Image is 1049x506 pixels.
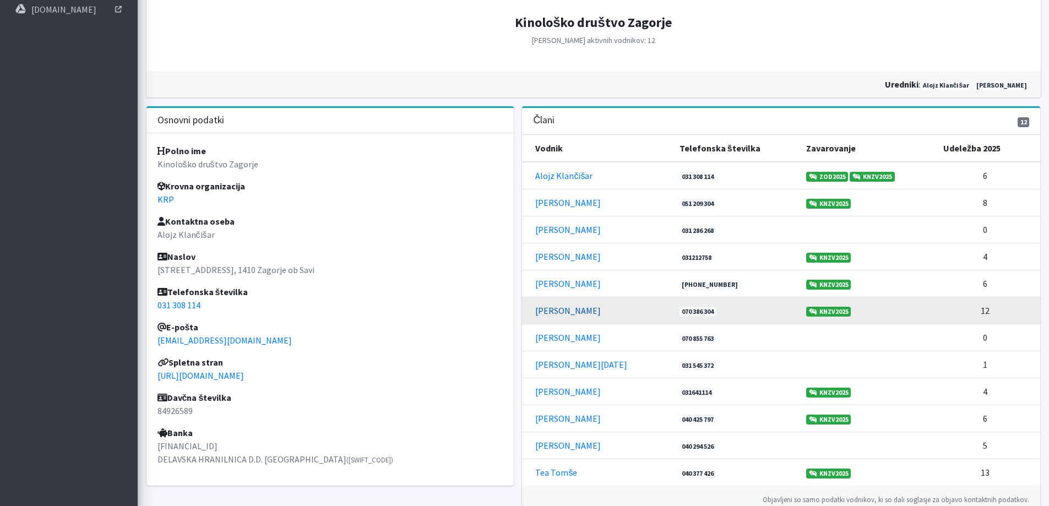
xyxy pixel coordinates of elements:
td: 6 [937,162,1040,189]
a: 040 425 797 [680,415,717,425]
small: ([SWIFT_CODE]) [346,455,393,464]
a: [PERSON_NAME] [535,224,601,235]
td: 4 [937,243,1040,270]
a: 031641114 [680,388,715,398]
a: 031 545 372 [680,361,717,371]
strong: Kontaktna oseba [157,216,235,227]
td: 8 [937,189,1040,216]
a: KNZV2025 [806,253,851,263]
a: 031212758 [680,253,715,263]
p: Kinološko društvo Zagorje [157,157,503,171]
strong: Banka [157,427,193,438]
h3: Osnovni podatki [157,115,224,126]
a: Alojz Klančišar [920,80,972,90]
p: Alojz Klančišar [157,228,503,241]
strong: Kinološko društvo Zagorje [515,14,672,31]
a: [URL][DOMAIN_NAME] [157,370,244,381]
a: [PERSON_NAME] [535,251,601,262]
a: 031 308 114 [157,300,200,311]
th: Udeležba 2025 [937,135,1040,162]
a: 040 294 526 [680,442,717,451]
a: KNZV2025 [806,280,851,290]
th: Zavarovanje [800,135,937,162]
a: [PERSON_NAME] [974,80,1030,90]
strong: Naslov [157,251,195,262]
td: 6 [937,405,1040,432]
a: Tea Tomše [535,467,577,478]
a: KNZV2025 [806,307,851,317]
a: KNZV2025 [806,388,851,398]
a: [PERSON_NAME] [535,278,601,289]
td: 1 [937,351,1040,378]
a: KNZV2025 [850,172,895,182]
a: 070 855 763 [680,334,717,344]
p: [DOMAIN_NAME] [31,4,96,15]
strong: E-pošta [157,322,199,333]
small: [PERSON_NAME] aktivnih vodnikov: 12 [532,35,655,45]
td: 5 [937,432,1040,459]
a: 031 286 268 [680,226,717,236]
th: Telefonska številka [673,135,800,162]
strong: Spletna stran [157,357,223,368]
td: 6 [937,270,1040,297]
a: KNZV2025 [806,199,851,209]
td: 0 [937,216,1040,243]
a: KRP [157,194,174,205]
strong: Telefonska številka [157,286,248,297]
a: [EMAIL_ADDRESS][DOMAIN_NAME] [157,335,292,346]
td: 4 [937,378,1040,405]
strong: Davčna številka [157,392,232,403]
div: : [594,78,1034,91]
a: 051 209 304 [680,199,717,209]
a: [PERSON_NAME] [535,386,601,397]
a: KNZV2025 [806,415,851,425]
td: 13 [937,459,1040,486]
a: [PERSON_NAME] [535,413,601,424]
a: Alojz Klančišar [535,170,593,181]
small: Objavljeni so samo podatki vodnikov, ki so dali soglasje za objavo kontaktnih podatkov. [763,495,1029,504]
a: [PHONE_NUMBER] [680,280,741,290]
a: [PERSON_NAME] [535,332,601,343]
th: Vodnik [522,135,672,162]
a: KNZV2025 [806,469,851,478]
a: 031 308 114 [680,172,717,182]
strong: uredniki [885,79,918,90]
a: 070 386 304 [680,307,717,317]
strong: Krovna organizacija [157,181,245,192]
a: [PERSON_NAME] [535,305,601,316]
a: [PERSON_NAME] [535,197,601,208]
p: [FINANCIAL_ID] DELAVSKA HRANILNICA D.D. [GEOGRAPHIC_DATA] [157,439,503,466]
a: [PERSON_NAME] [535,440,601,451]
p: [STREET_ADDRESS], 1410 Zagorje ob Savi [157,263,503,276]
a: [PERSON_NAME][DATE] [535,359,627,370]
a: ZOD2025 [806,172,849,182]
span: 12 [1018,117,1030,127]
td: 12 [937,297,1040,324]
h3: Člani [533,115,555,126]
a: 040 377 426 [680,469,717,478]
p: 84926589 [157,404,503,417]
strong: Polno ime [157,145,206,156]
td: 0 [937,324,1040,351]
